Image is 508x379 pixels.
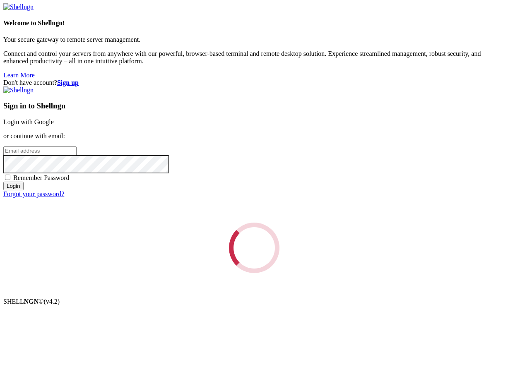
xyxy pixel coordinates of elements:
img: Shellngn [3,3,34,11]
span: 4.2.0 [44,298,60,305]
a: Login with Google [3,118,54,125]
b: NGN [24,298,39,305]
p: or continue with email: [3,132,505,140]
p: Connect and control your servers from anywhere with our powerful, browser-based terminal and remo... [3,50,505,65]
a: Learn More [3,72,35,79]
input: Remember Password [5,175,10,180]
p: Your secure gateway to remote server management. [3,36,505,43]
a: Sign up [57,79,79,86]
input: Login [3,182,24,190]
h3: Sign in to Shellngn [3,101,505,110]
span: SHELL © [3,298,60,305]
div: Loading... [226,220,282,275]
img: Shellngn [3,86,34,94]
span: Remember Password [13,174,70,181]
div: Don't have account? [3,79,505,86]
h4: Welcome to Shellngn! [3,19,505,27]
input: Email address [3,146,77,155]
a: Forgot your password? [3,190,64,197]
